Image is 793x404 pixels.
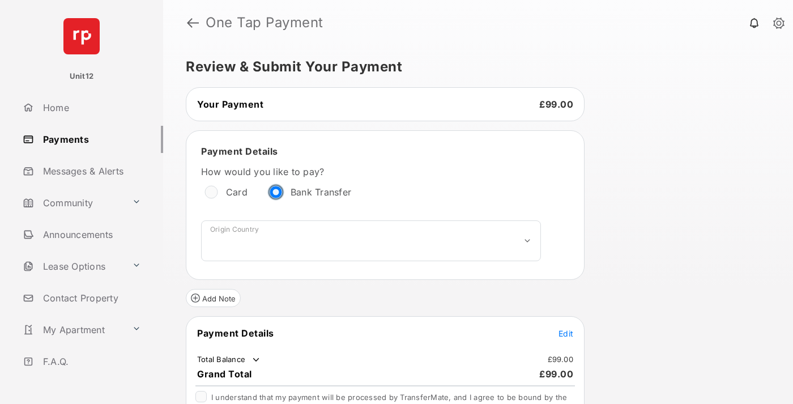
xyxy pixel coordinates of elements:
label: Card [226,186,248,198]
span: Payment Details [201,146,278,157]
a: Messages & Alerts [18,158,163,185]
button: Edit [558,328,573,339]
label: Bank Transfer [291,186,351,198]
a: My Apartment [18,316,127,343]
label: How would you like to pay? [201,166,541,177]
a: Lease Options [18,253,127,280]
span: £99.00 [539,368,573,380]
a: Payments [18,126,163,153]
p: Unit12 [70,71,94,82]
img: svg+xml;base64,PHN2ZyB4bWxucz0iaHR0cDovL3d3dy53My5vcmcvMjAwMC9zdmciIHdpZHRoPSI2NCIgaGVpZ2h0PSI2NC... [63,18,100,54]
span: Grand Total [197,368,252,380]
span: Edit [558,329,573,338]
a: F.A.Q. [18,348,163,375]
strong: One Tap Payment [206,16,323,29]
span: Your Payment [197,99,263,110]
a: Home [18,94,163,121]
a: Community [18,189,127,216]
button: Add Note [186,289,241,307]
span: £99.00 [539,99,573,110]
span: Payment Details [197,328,274,339]
h5: Review & Submit Your Payment [186,60,761,74]
td: £99.00 [547,354,574,364]
a: Contact Property [18,284,163,312]
td: Total Balance [197,354,262,365]
a: Announcements [18,221,163,248]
